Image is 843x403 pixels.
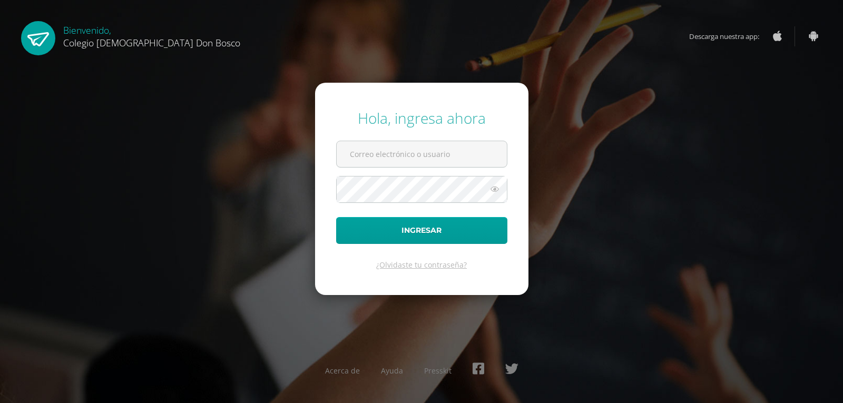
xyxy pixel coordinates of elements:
div: Bienvenido, [63,21,240,49]
span: Descarga nuestra app: [689,26,770,46]
span: Colegio [DEMOGRAPHIC_DATA] Don Bosco [63,36,240,49]
a: Acerca de [325,366,360,376]
a: Presskit [424,366,452,376]
div: Hola, ingresa ahora [336,108,507,128]
input: Correo electrónico o usuario [337,141,507,167]
a: Ayuda [381,366,403,376]
button: Ingresar [336,217,507,244]
a: ¿Olvidaste tu contraseña? [376,260,467,270]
